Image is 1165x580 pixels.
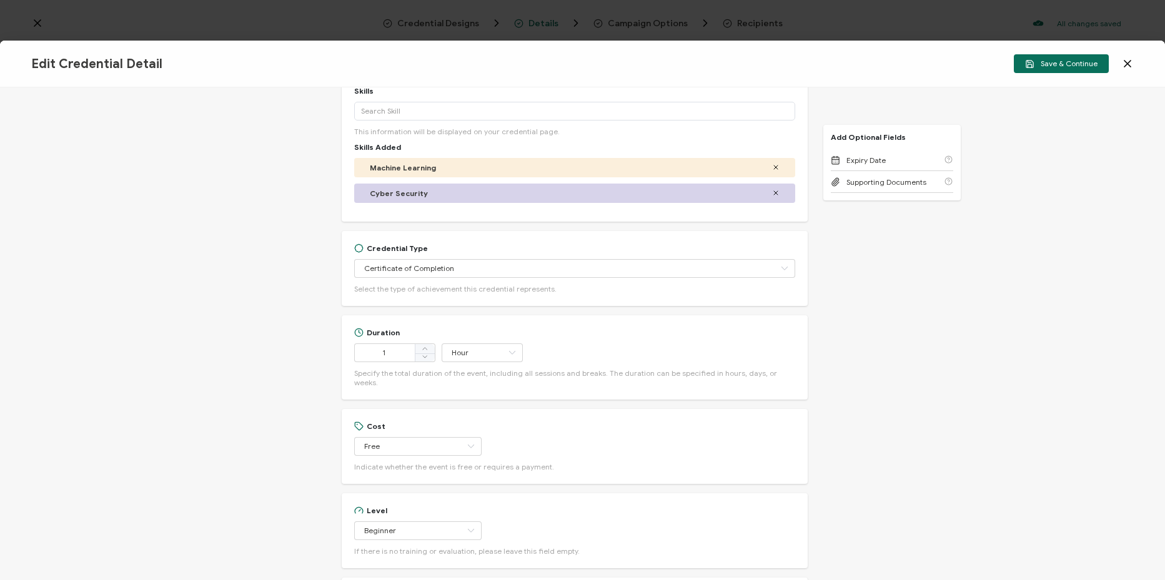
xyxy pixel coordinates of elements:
span: Machine Learning [370,163,436,172]
input: Select [442,343,523,362]
input: Select [354,521,482,540]
span: Select the type of achievement this credential represents. [354,284,557,293]
iframe: Chat Widget [1103,520,1165,580]
span: Specify the total duration of the event, including all sessions and breaks. The duration can be s... [354,368,795,387]
span: Skills Added [354,142,401,152]
div: Credential Type [354,243,428,253]
div: Level [354,506,387,515]
span: Edit Credential Detail [31,56,162,72]
p: Add Optional Fields [823,132,913,142]
span: Cyber Security [370,189,428,198]
input: Select Type [354,259,795,278]
span: Expiry Date [846,155,886,165]
div: Cost [354,421,385,431]
span: If there is no training or evaluation, please leave this field empty. [354,546,580,556]
span: Indicate whether the event is free or requires a payment. [354,462,554,471]
span: This information will be displayed on your credential page. [354,127,560,136]
input: Select [354,437,482,456]
input: Search Skill [354,102,795,120]
span: Save & Continue [1025,59,1098,69]
button: Save & Continue [1014,54,1109,73]
div: Skills [354,86,374,96]
div: Duration [354,328,400,337]
span: Supporting Documents [846,177,926,187]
